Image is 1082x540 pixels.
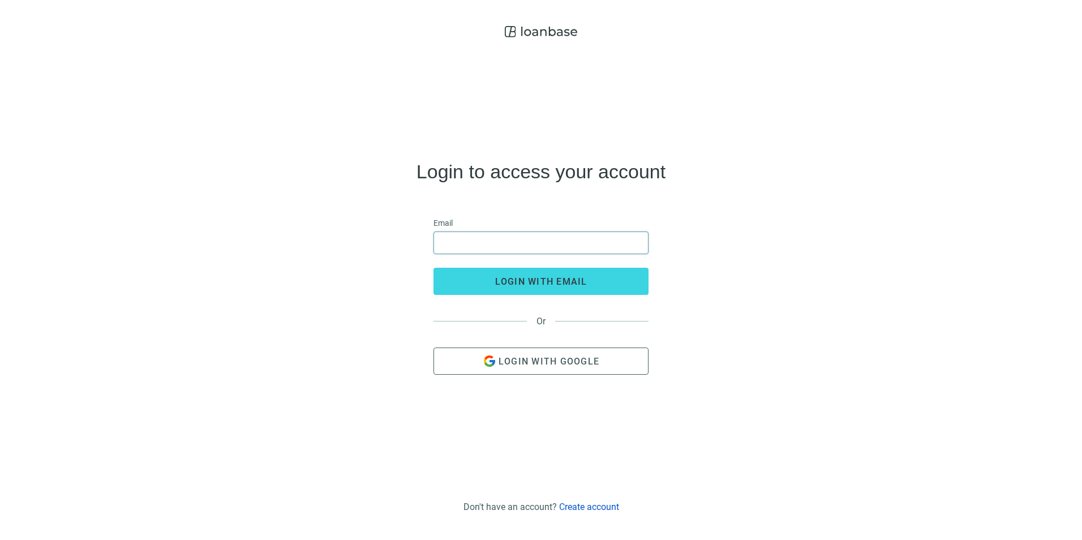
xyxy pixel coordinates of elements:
[527,316,555,327] span: Or
[499,356,599,367] span: Login with Google
[495,276,587,287] span: login with email
[463,502,619,512] div: Don't have an account?
[433,268,649,295] button: login with email
[559,502,619,512] a: Create account
[433,217,453,229] span: Email
[417,162,665,181] h4: Login to access your account
[433,348,649,375] button: Login with Google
